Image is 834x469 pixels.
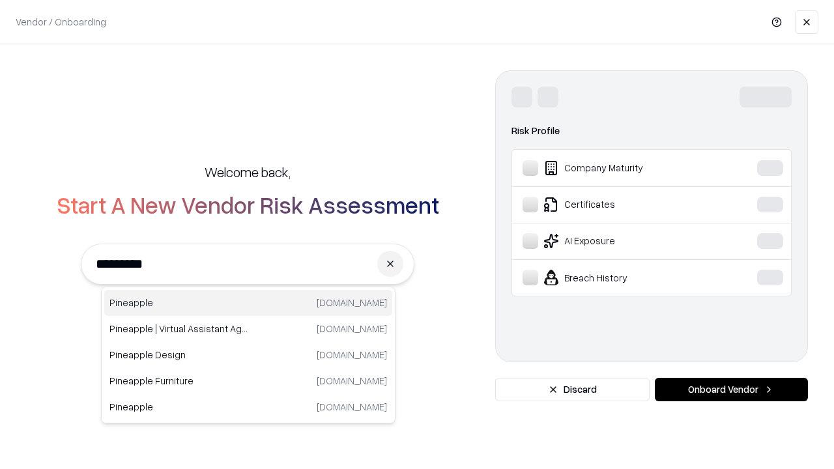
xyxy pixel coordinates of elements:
[317,296,387,309] p: [DOMAIN_NAME]
[523,197,717,212] div: Certificates
[655,378,808,401] button: Onboard Vendor
[317,348,387,362] p: [DOMAIN_NAME]
[495,378,650,401] button: Discard
[317,374,387,388] p: [DOMAIN_NAME]
[109,322,248,335] p: Pineapple | Virtual Assistant Agency
[109,348,248,362] p: Pineapple Design
[205,163,291,181] h5: Welcome back,
[109,296,248,309] p: Pineapple
[109,374,248,388] p: Pineapple Furniture
[57,192,439,218] h2: Start A New Vendor Risk Assessment
[16,15,106,29] p: Vendor / Onboarding
[523,233,717,249] div: AI Exposure
[101,287,395,423] div: Suggestions
[523,160,717,176] div: Company Maturity
[109,400,248,414] p: Pineapple
[511,123,792,139] div: Risk Profile
[523,270,717,285] div: Breach History
[317,400,387,414] p: [DOMAIN_NAME]
[317,322,387,335] p: [DOMAIN_NAME]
